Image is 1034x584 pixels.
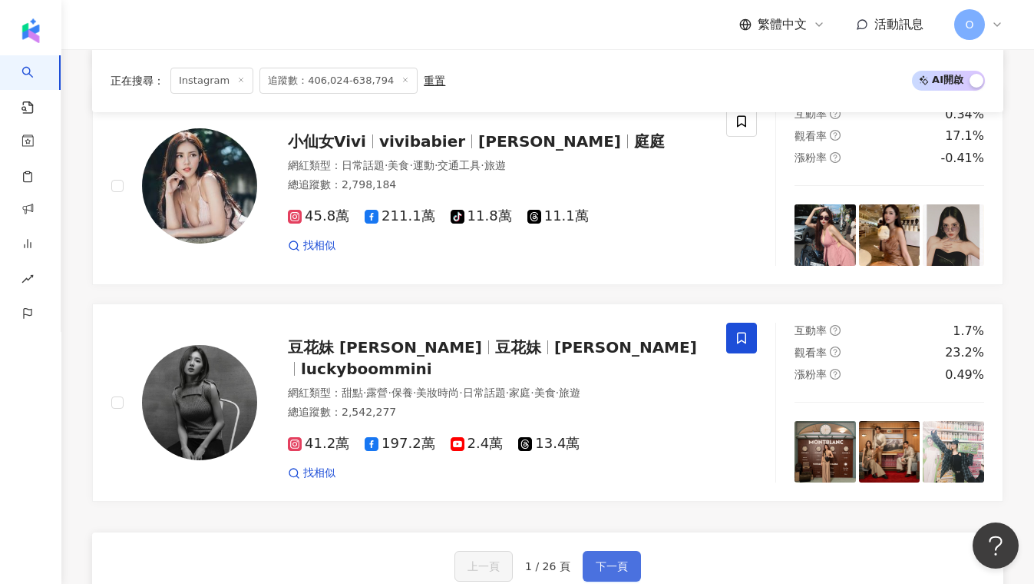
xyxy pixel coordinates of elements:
span: Instagram [170,68,253,94]
a: 找相似 [288,466,335,481]
iframe: Help Scout Beacon - Open [973,523,1019,569]
a: search [21,55,52,115]
span: · [409,159,412,171]
div: 網紅類型 ： [288,386,708,401]
span: question-circle [830,369,841,380]
span: · [506,387,509,399]
span: question-circle [830,108,841,119]
span: 找相似 [303,238,335,254]
span: · [413,387,416,399]
div: 總追蹤數 ： 2,542,277 [288,405,708,420]
span: 漲粉率 [794,151,827,164]
img: KOL Avatar [142,345,257,460]
span: · [459,387,462,399]
span: 45.8萬 [288,208,349,224]
img: post-image [923,421,984,483]
div: 1.7% [953,323,984,340]
span: vivibabier [379,132,465,151]
button: 下一頁 [583,551,641,582]
span: 日常話題 [342,159,385,171]
div: 網紅類型 ： [288,158,708,174]
span: O [965,16,973,33]
span: question-circle [830,325,841,336]
img: post-image [794,421,856,483]
span: 日常話題 [463,387,506,399]
span: 美食 [534,387,556,399]
span: 保養 [391,387,413,399]
a: KOL Avatar豆花妹 [PERSON_NAME]豆花妹[PERSON_NAME]luckyboommini網紅類型：甜點·露營·保養·美妝時尚·日常話題·家庭·美食·旅遊總追蹤數：2,54... [92,304,1003,502]
span: luckyboommini [301,360,432,378]
img: post-image [923,204,984,266]
img: post-image [794,204,856,266]
span: [PERSON_NAME] [554,338,697,357]
div: -0.41% [940,150,984,167]
span: 觀看率 [794,130,827,142]
span: [PERSON_NAME] [478,132,621,151]
span: 庭庭 [634,132,665,151]
span: 交通工具 [438,159,481,171]
span: · [556,387,559,399]
span: 197.2萬 [365,436,435,452]
div: 17.1% [945,128,984,144]
span: 互動率 [794,324,827,337]
span: question-circle [830,152,841,163]
img: KOL Avatar [142,128,257,244]
img: post-image [859,421,920,483]
span: question-circle [830,130,841,141]
span: 繁體中文 [758,16,807,33]
span: 家庭 [509,387,530,399]
span: · [481,159,484,171]
span: 運動 [413,159,434,171]
span: 甜點 [342,387,363,399]
div: 23.2% [945,344,984,361]
span: · [388,387,391,399]
span: 41.2萬 [288,436,349,452]
span: 旅遊 [484,159,506,171]
span: 旅遊 [559,387,580,399]
span: 11.8萬 [451,208,512,224]
span: 11.1萬 [527,208,589,224]
span: 漲粉率 [794,368,827,380]
span: · [385,159,388,171]
span: 正在搜尋 ： [111,75,164,87]
span: 1 / 26 頁 [525,560,570,572]
div: 重置 [424,75,445,87]
span: · [530,387,534,399]
span: · [434,159,438,171]
span: 追蹤數：406,024-638,794 [259,68,418,94]
span: 13.4萬 [518,436,580,452]
div: 0.49% [945,367,984,383]
span: · [363,387,366,399]
span: 豆花妹 [495,338,541,357]
img: logo icon [18,18,43,43]
span: 211.1萬 [365,208,435,224]
span: 美妝時尚 [416,387,459,399]
span: 豆花妹 [PERSON_NAME] [288,338,482,357]
span: question-circle [830,347,841,357]
button: 上一頁 [454,551,513,582]
img: post-image [859,204,920,266]
span: 找相似 [303,466,335,481]
span: 美食 [388,159,409,171]
span: 活動訊息 [874,17,923,32]
div: 0.34% [945,106,984,123]
span: 小仙女Vivi [288,132,366,151]
span: 2.4萬 [451,436,504,452]
span: 互動率 [794,108,827,120]
div: 總追蹤數 ： 2,798,184 [288,178,708,193]
span: rise [21,264,34,298]
span: 下一頁 [596,560,628,572]
span: 露營 [366,387,388,399]
a: KOL Avatar小仙女Vivivivibabier[PERSON_NAME]庭庭網紅類型：日常話題·美食·運動·交通工具·旅遊總追蹤數：2,798,18445.8萬211.1萬11.8萬11... [92,87,1003,285]
span: 觀看率 [794,347,827,359]
a: 找相似 [288,238,335,254]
